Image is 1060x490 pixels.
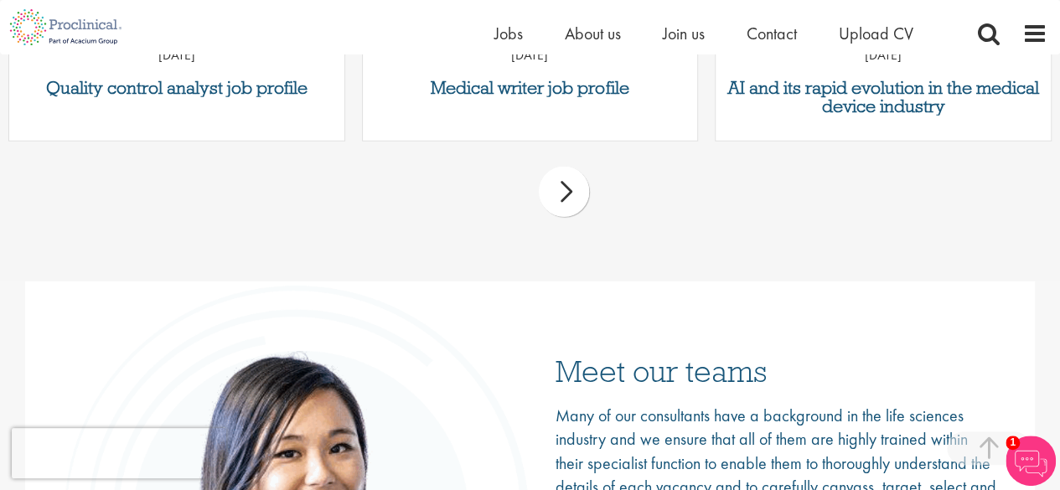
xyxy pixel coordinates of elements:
[1006,436,1020,450] span: 1
[565,23,621,44] a: About us
[18,79,336,97] a: Quality control analyst job profile
[363,46,698,65] p: [DATE]
[539,167,589,217] div: next
[12,428,226,478] iframe: reCAPTCHA
[556,355,998,386] h3: Meet our teams
[1006,436,1056,486] img: Chatbot
[663,23,705,44] a: Join us
[371,79,690,97] a: Medical writer job profile
[839,23,913,44] a: Upload CV
[747,23,797,44] a: Contact
[494,23,523,44] a: Jobs
[9,46,344,65] p: [DATE]
[724,79,1042,116] a: AI and its rapid evolution in the medical device industry
[716,46,1051,65] p: [DATE]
